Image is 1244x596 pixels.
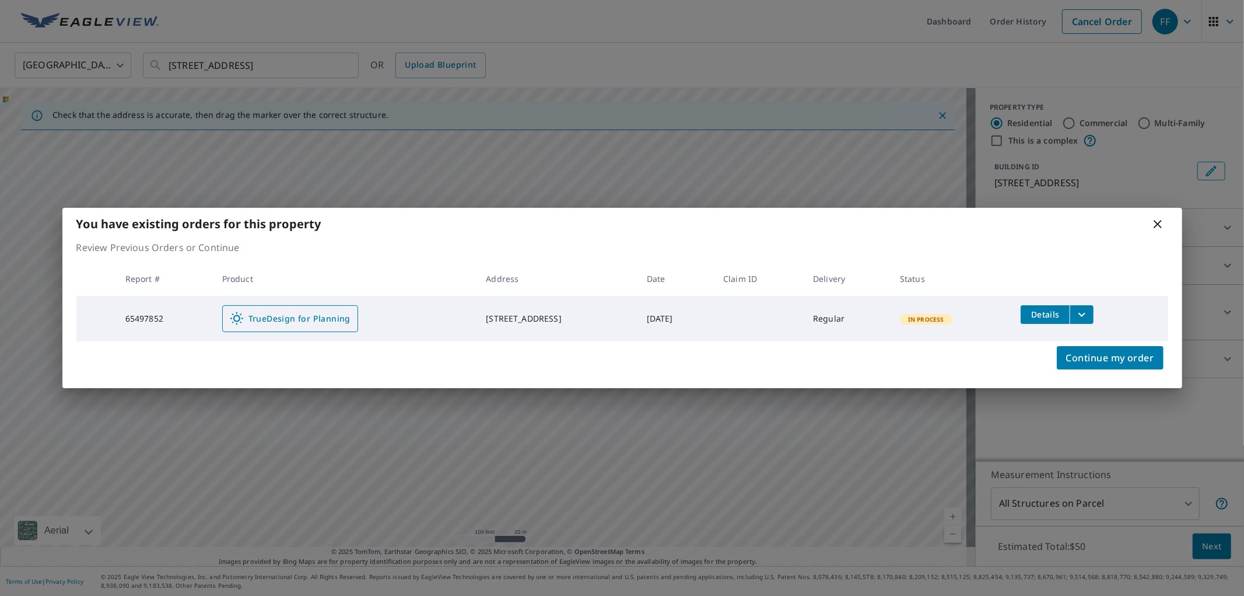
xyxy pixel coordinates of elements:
[76,216,321,232] b: You have existing orders for this property
[637,296,714,341] td: [DATE]
[1028,309,1063,320] span: Details
[116,262,213,296] th: Report #
[637,262,714,296] th: Date
[76,241,1168,255] p: Review Previous Orders or Continue
[116,296,213,341] td: 65497852
[901,315,951,323] span: In Process
[213,262,477,296] th: Product
[1070,305,1094,324] button: filesDropdownBtn-65497852
[804,296,891,341] td: Regular
[891,262,1011,296] th: Status
[230,312,351,326] span: TrueDesign for Planning
[714,262,804,296] th: Claim ID
[804,262,891,296] th: Delivery
[1021,305,1070,324] button: detailsBtn-65497852
[222,305,358,332] a: TrueDesign for Planning
[486,313,628,325] div: [STREET_ADDRESS]
[1057,346,1164,370] button: Continue my order
[476,262,637,296] th: Address
[1066,350,1154,366] span: Continue my order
